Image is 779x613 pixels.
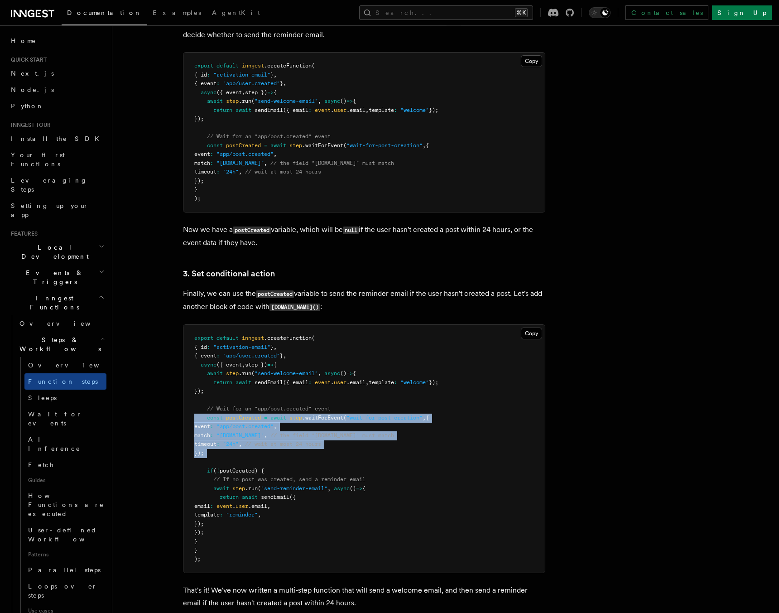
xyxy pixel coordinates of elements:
[216,362,242,368] span: ({ event
[274,362,277,368] span: {
[7,243,99,261] span: Local Development
[239,441,242,447] span: ,
[270,344,274,350] span: }
[216,423,274,430] span: "app/post.created"
[308,107,312,113] span: :
[258,512,261,518] span: ,
[267,89,274,96] span: =>
[318,98,321,104] span: ,
[315,107,331,113] span: event
[283,80,286,87] span: ,
[255,107,283,113] span: sendEmail
[223,80,280,87] span: "app/user.created"
[194,178,204,184] span: });
[400,107,429,113] span: "welcome"
[194,529,204,536] span: });
[28,492,104,517] span: How Functions are executed
[446,19,462,26] code: null
[213,379,232,386] span: return
[369,379,394,386] span: template
[242,494,258,500] span: await
[220,494,239,500] span: return
[350,485,356,492] span: ()
[24,473,106,488] span: Guides
[28,583,97,599] span: Loops over steps
[24,431,106,457] a: AI Inference
[216,80,220,87] span: :
[255,370,318,376] span: "send-welcome-email"
[207,415,223,421] span: const
[346,107,365,113] span: .email
[312,335,315,341] span: (
[28,436,81,452] span: AI Inference
[280,352,283,359] span: }
[289,415,302,421] span: step
[353,370,356,376] span: {
[324,370,340,376] span: async
[220,512,223,518] span: :
[359,5,533,20] button: Search...⌘K
[28,526,110,543] span: User-defined Workflows
[346,370,353,376] span: =>
[7,172,106,198] a: Leveraging Steps
[255,98,318,104] span: "send-welcome-email"
[207,344,210,350] span: :
[216,468,220,474] span: !
[365,107,369,113] span: ,
[213,468,216,474] span: (
[7,147,106,172] a: Your first Functions
[194,503,210,509] span: email
[24,373,106,390] a: Function steps
[334,379,346,386] span: user
[207,3,265,24] a: AgentKit
[7,121,51,129] span: Inngest tour
[283,107,308,113] span: ({ email
[251,370,255,376] span: (
[28,362,121,369] span: Overview
[521,55,542,67] button: Copy
[194,344,207,350] span: { id
[264,432,267,439] span: ,
[183,223,545,249] p: Now we have a variable, which will be if the user hasn't created a post within 24 hours, or the e...
[264,335,312,341] span: .createFunction
[589,7,611,18] button: Toggle dark mode
[356,485,362,492] span: =>
[194,151,210,157] span: event
[216,169,220,175] span: :
[194,160,210,166] span: match
[216,503,232,509] span: event
[343,142,346,149] span: (
[270,72,274,78] span: }
[194,441,216,447] span: timeout
[207,142,223,149] span: const
[183,267,275,280] a: 3. Set conditional action
[16,315,106,332] a: Overview
[274,151,277,157] span: ,
[308,379,312,386] span: :
[216,441,220,447] span: :
[251,98,255,104] span: (
[194,388,204,394] span: });
[28,566,101,574] span: Parallel steps
[712,5,772,20] a: Sign Up
[207,98,223,104] span: await
[269,304,320,311] code: [DOMAIN_NAME]()
[194,538,197,545] span: }
[11,86,54,93] span: Node.js
[264,63,312,69] span: .createFunction
[245,362,267,368] span: step })
[216,89,242,96] span: ({ event
[331,107,334,113] span: .
[340,98,346,104] span: ()
[318,370,321,376] span: ,
[201,362,216,368] span: async
[362,485,365,492] span: {
[223,352,280,359] span: "app/user.created"
[274,72,277,78] span: ,
[194,186,197,193] span: }
[24,457,106,473] a: Fetch
[327,485,331,492] span: ,
[11,177,87,193] span: Leveraging Steps
[183,287,545,314] p: Finally, we can use the variable to send the reminder email if the user hasn't created a post. Le...
[236,107,251,113] span: await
